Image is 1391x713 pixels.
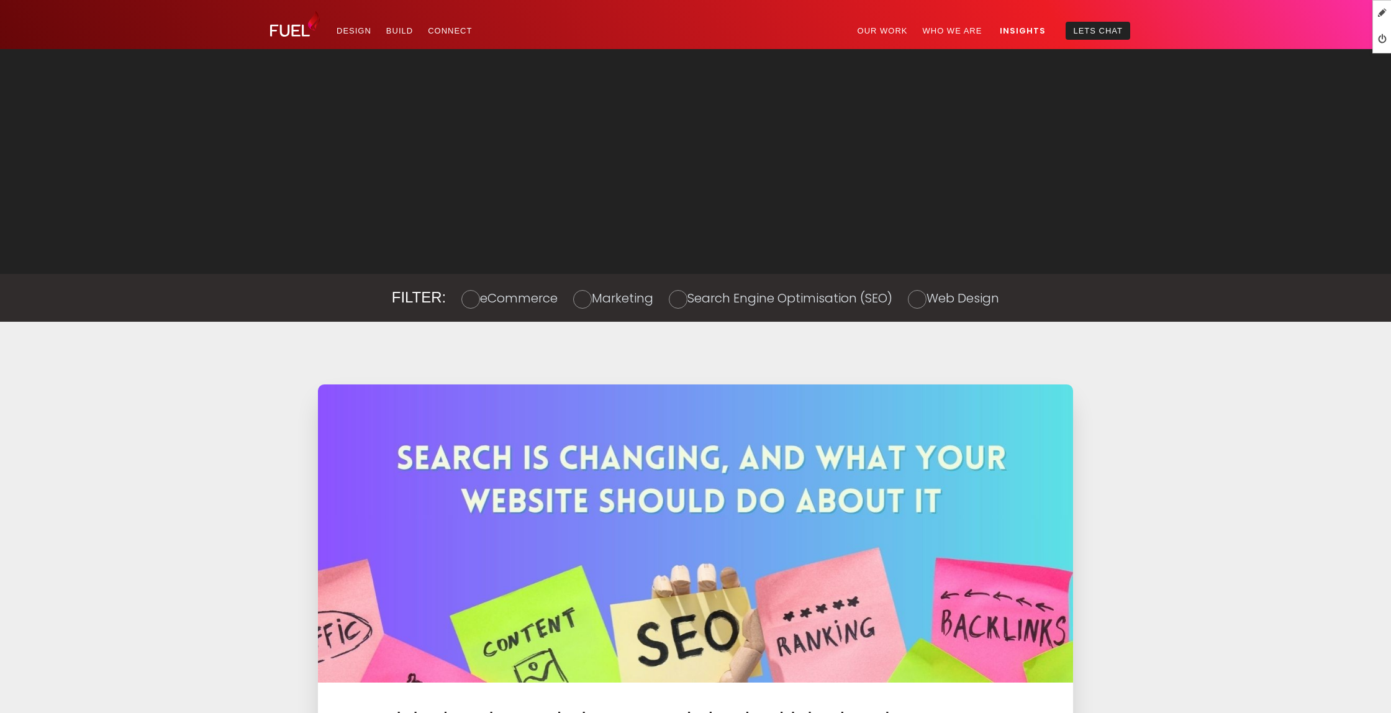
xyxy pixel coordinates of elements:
label: Search Engine Optimisation (SEO) [687,289,892,307]
a: Lets Chat [1066,22,1130,40]
label: Marketing [592,289,653,307]
img: Search is changing, and what your website should do about it [318,384,1073,682]
label: Web Design [927,289,999,307]
label: eCommerce [480,289,558,307]
a: Insights [992,22,1053,40]
img: Fuel Design Ltd - Website design and development company in North Shore, Auckland [270,10,320,37]
a: Connect [420,22,479,40]
a: Our Work [850,22,915,40]
a: Build [379,22,420,40]
a: Design [329,22,379,40]
a: Who We Are [915,22,989,40]
span: Filter: [392,289,446,306]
